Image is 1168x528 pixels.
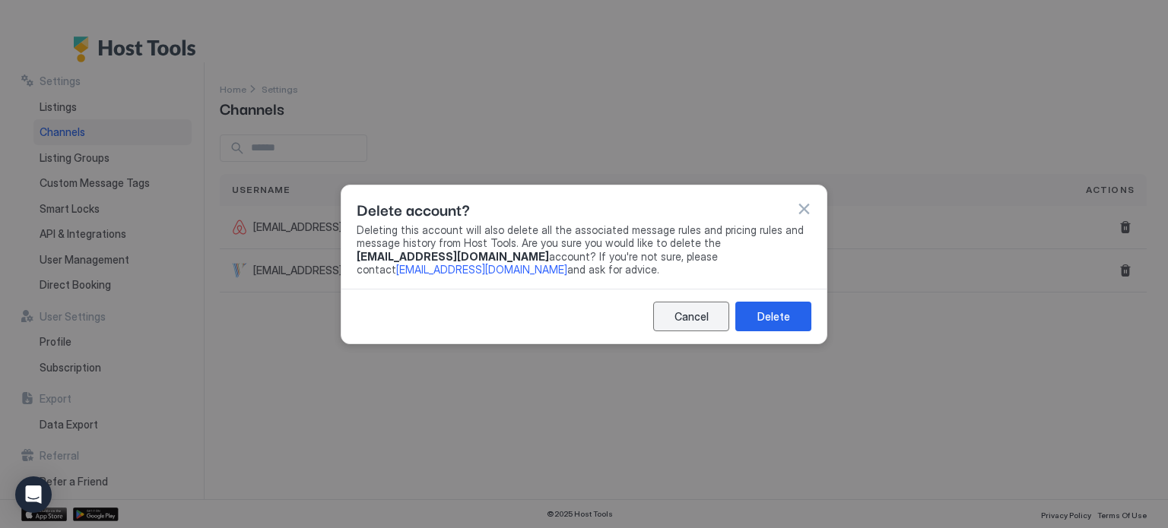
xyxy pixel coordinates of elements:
[357,223,811,277] span: Deleting this account will also delete all the associated message rules and pricing rules and mes...
[15,476,52,513] div: Open Intercom Messenger
[757,308,790,324] div: Delete
[735,302,811,331] button: Delete
[396,263,567,276] a: [EMAIL_ADDRESS][DOMAIN_NAME]
[357,198,470,220] span: Delete account?
[653,302,729,331] button: Cancel
[674,308,709,324] div: Cancel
